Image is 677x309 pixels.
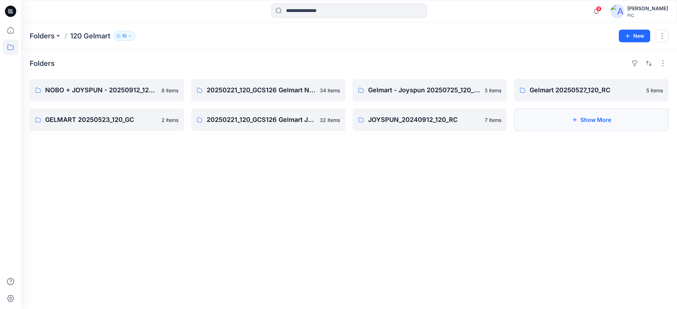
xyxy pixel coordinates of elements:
[30,109,184,131] a: GELMART 20250523_120_GC2 items
[30,31,55,41] a: Folders
[514,79,669,101] a: Gelmart 20250527_120_RC5 items
[627,4,668,13] div: [PERSON_NAME]
[30,59,55,68] h4: Folders
[45,85,157,95] p: NOBO + JOYSPUN - 20250912_120_GC
[207,115,316,125] p: 20250221_120_GCS126 Gelmart Joyspun
[627,13,668,18] div: PIC
[191,109,346,131] a: 20250221_120_GCS126 Gelmart Joyspun32 items
[485,116,501,124] p: 7 items
[70,31,110,41] p: 120 Gelmart
[161,87,178,94] p: 8 items
[514,109,669,131] button: Show More
[646,87,663,94] p: 5 items
[161,116,178,124] p: 2 items
[530,85,642,95] p: Gelmart 20250527_120_RC
[320,87,340,94] p: 34 items
[368,85,480,95] p: Gelmart - Joyspun 20250725_120_RC
[353,79,507,101] a: Gelmart - Joyspun 20250725_120_RC3 items
[207,85,316,95] p: 20250221_120_GCS126 Gelmart Nobo
[619,30,650,42] button: New
[353,109,507,131] a: JOYSPUN_20240912_120_RC7 items
[368,115,481,125] p: JOYSPUN_20240912_120_RC
[191,79,346,101] a: 20250221_120_GCS126 Gelmart Nobo34 items
[610,4,624,18] img: avatar
[596,6,602,12] span: 9
[122,32,127,40] p: 10
[484,87,501,94] p: 3 items
[320,116,340,124] p: 32 items
[30,79,184,101] a: NOBO + JOYSPUN - 20250912_120_GC8 items
[113,31,135,41] button: 10
[45,115,157,125] p: GELMART 20250523_120_GC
